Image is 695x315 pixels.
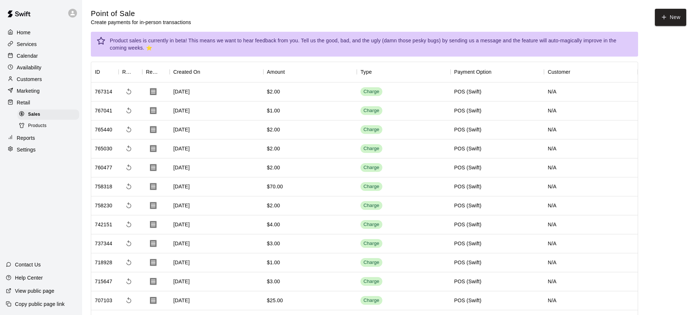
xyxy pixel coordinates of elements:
p: Copy public page link [15,300,65,308]
div: 715647 [95,278,112,285]
p: Retail [17,99,30,106]
button: Sort [100,67,110,77]
div: Customer [548,62,570,82]
div: N/A [544,177,638,196]
div: $2.00 [267,164,280,171]
div: N/A [544,158,638,177]
div: Charge [363,221,379,228]
p: Reports [17,134,35,142]
button: Download Receipt [146,198,161,213]
button: Sort [285,67,295,77]
a: Calendar [6,50,76,61]
div: [DATE] [170,101,263,120]
div: POS (Swift) [454,278,482,285]
div: $2.00 [267,126,280,133]
div: Products [18,121,79,131]
div: [DATE] [170,253,263,272]
div: $70.00 [267,183,283,190]
button: Download Receipt [146,122,161,137]
div: Charge [363,88,379,95]
div: N/A [544,272,638,291]
span: Refund payment [122,161,135,174]
span: Refund payment [122,199,135,212]
div: POS (Swift) [454,145,482,152]
button: Sort [159,67,170,77]
div: $2.00 [267,88,280,95]
div: Receipt [146,62,159,82]
button: Download Receipt [146,179,161,194]
div: POS (Swift) [454,164,482,171]
div: 707103 [95,297,112,304]
span: Sales [28,111,40,118]
button: Download Receipt [146,103,161,118]
div: POS (Swift) [454,88,482,95]
p: Home [17,29,31,36]
div: 760477 [95,164,112,171]
button: Download Receipt [146,217,161,232]
button: Download Receipt [146,236,161,251]
div: N/A [544,139,638,158]
div: 758230 [95,202,112,209]
a: Reports [6,132,76,143]
div: Charge [363,107,379,114]
div: Services [6,39,76,50]
p: Services [17,41,37,48]
div: $2.00 [267,145,280,152]
div: Type [360,62,372,82]
div: [DATE] [170,120,263,139]
div: N/A [544,291,638,310]
a: Products [18,120,82,131]
div: Charge [363,202,379,209]
p: View public page [15,287,54,295]
span: Refund payment [122,180,135,193]
button: Sort [570,67,580,77]
span: Refund payment [122,218,135,231]
span: Products [28,122,47,130]
div: 767314 [95,88,112,95]
div: POS (Swift) [454,107,482,114]
button: Sort [200,67,211,77]
span: Refund payment [122,275,135,288]
span: Refund payment [122,85,135,98]
div: POS (Swift) [454,221,482,228]
p: Settings [17,146,36,153]
div: Settings [6,144,76,155]
a: Customers [6,74,76,85]
a: Marketing [6,85,76,96]
p: Availability [17,64,42,71]
div: POS (Swift) [454,126,482,133]
div: Charge [363,183,379,190]
div: $1.00 [267,107,280,114]
a: Retail [6,97,76,108]
span: Refund payment [122,104,135,117]
div: [DATE] [170,291,263,310]
div: POS (Swift) [454,259,482,266]
button: Download Receipt [146,293,161,308]
div: N/A [544,215,638,234]
div: Charge [363,145,379,152]
div: 718928 [95,259,112,266]
div: 765440 [95,126,112,133]
div: Charge [363,259,379,266]
div: 737344 [95,240,112,247]
a: Availability [6,62,76,73]
div: Payment Option [454,62,492,82]
div: [DATE] [170,272,263,291]
div: $1.00 [267,259,280,266]
div: Charge [363,240,379,247]
span: Refund payment [122,256,135,269]
span: Refund payment [122,237,135,250]
div: N/A [544,101,638,120]
button: Sort [491,67,502,77]
div: Home [6,27,76,38]
div: N/A [544,196,638,215]
div: $25.00 [267,297,283,304]
div: Created On [173,62,200,82]
div: POS (Swift) [454,297,482,304]
div: Charge [363,297,379,304]
div: [DATE] [170,196,263,215]
div: Refund [122,62,132,82]
div: Sales [18,110,79,120]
